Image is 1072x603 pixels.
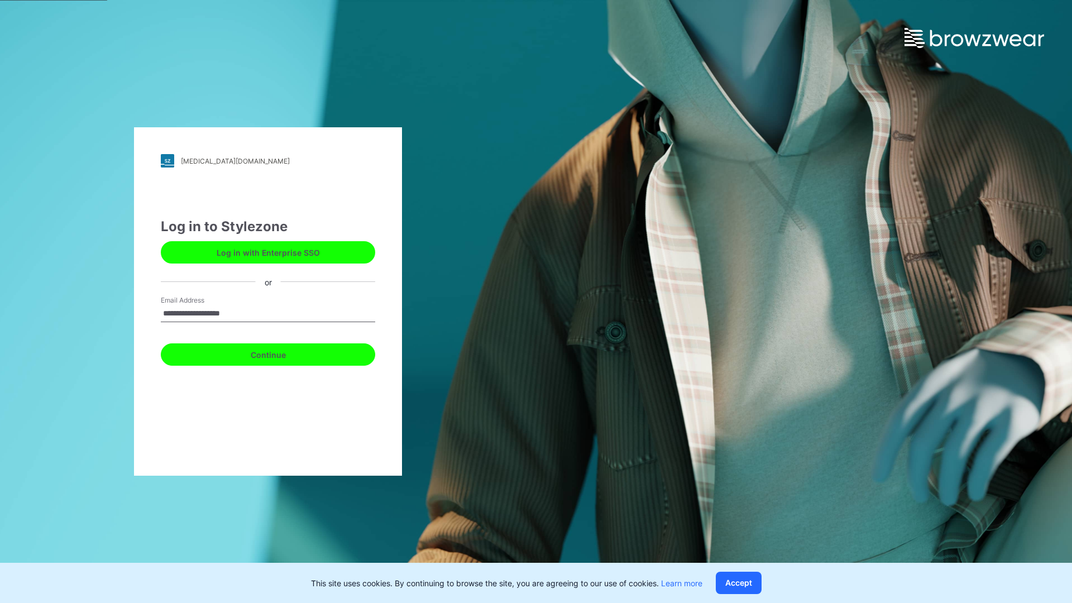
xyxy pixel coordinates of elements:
[904,28,1044,48] img: browzwear-logo.e42bd6dac1945053ebaf764b6aa21510.svg
[256,276,281,288] div: or
[161,154,375,167] a: [MEDICAL_DATA][DOMAIN_NAME]
[311,577,702,589] p: This site uses cookies. By continuing to browse the site, you are agreeing to our use of cookies.
[661,578,702,588] a: Learn more
[161,217,375,237] div: Log in to Stylezone
[161,343,375,366] button: Continue
[181,157,290,165] div: [MEDICAL_DATA][DOMAIN_NAME]
[716,572,762,594] button: Accept
[161,295,239,305] label: Email Address
[161,241,375,264] button: Log in with Enterprise SSO
[161,154,174,167] img: stylezone-logo.562084cfcfab977791bfbf7441f1a819.svg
